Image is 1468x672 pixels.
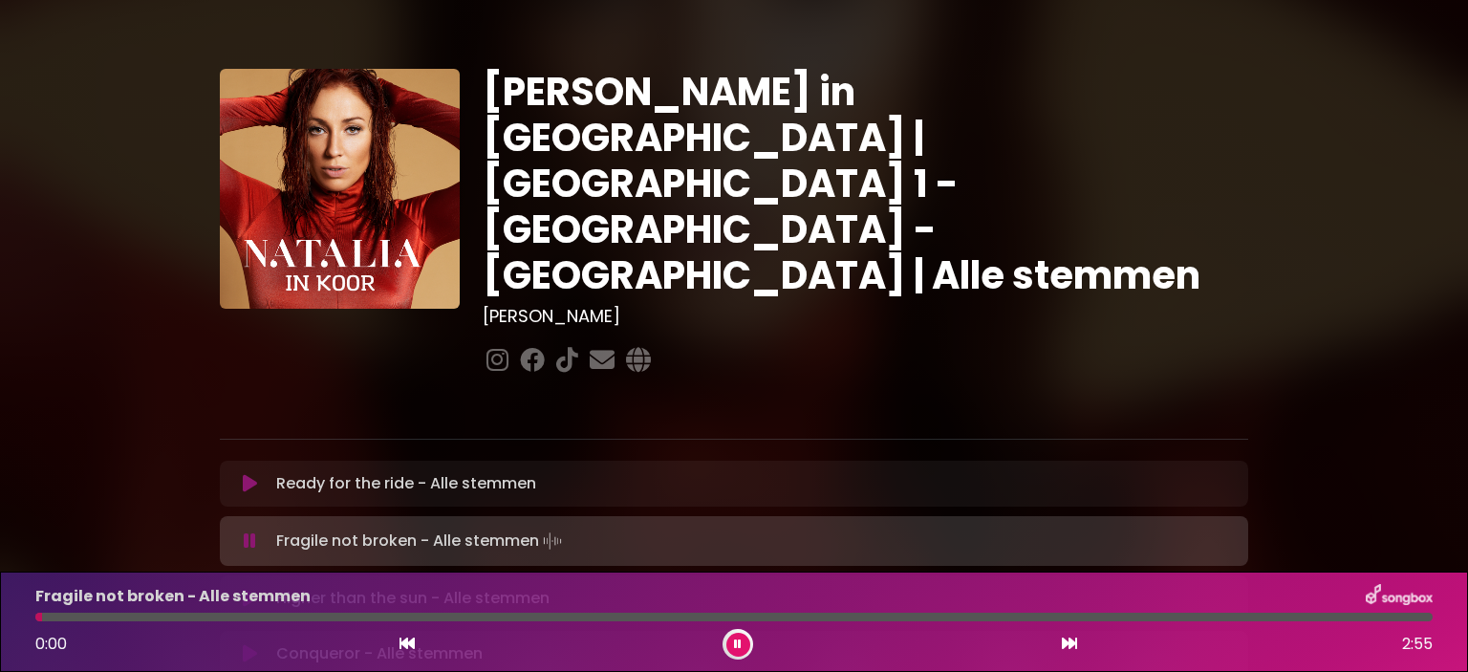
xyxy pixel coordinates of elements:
[35,633,67,655] span: 0:00
[483,306,1248,327] h3: [PERSON_NAME]
[1366,584,1433,609] img: songbox-logo-white.png
[276,472,536,495] p: Ready for the ride - Alle stemmen
[35,585,311,608] p: Fragile not broken - Alle stemmen
[483,69,1248,298] h1: [PERSON_NAME] in [GEOGRAPHIC_DATA] | [GEOGRAPHIC_DATA] 1 - [GEOGRAPHIC_DATA] - [GEOGRAPHIC_DATA] ...
[220,69,460,309] img: YTVS25JmS9CLUqXqkEhs
[1402,633,1433,656] span: 2:55
[539,528,566,554] img: waveform4.gif
[276,528,566,554] p: Fragile not broken - Alle stemmen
